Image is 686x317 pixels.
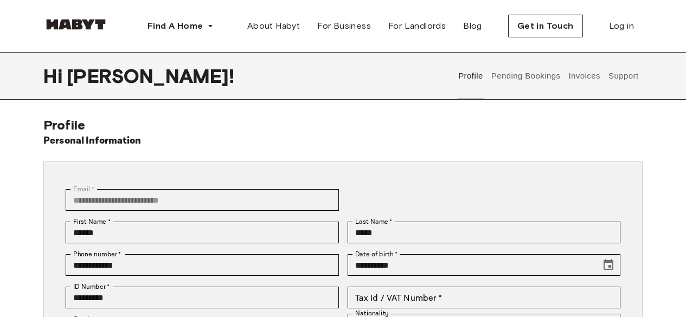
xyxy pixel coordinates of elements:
[490,52,562,100] button: Pending Bookings
[609,20,634,33] span: Log in
[148,20,203,33] span: Find A Home
[355,249,398,259] label: Date of birth
[317,20,371,33] span: For Business
[355,217,393,227] label: Last Name
[43,64,67,87] span: Hi
[139,15,222,37] button: Find A Home
[247,20,300,33] span: About Habyt
[239,15,309,37] a: About Habyt
[598,254,619,276] button: Choose date, selected date is Mar 25, 2000
[454,52,643,100] div: user profile tabs
[66,189,339,211] div: You can't change your email address at the moment. Please reach out to customer support in case y...
[607,52,640,100] button: Support
[508,15,583,37] button: Get in Touch
[73,217,111,227] label: First Name
[463,20,482,33] span: Blog
[73,282,110,292] label: ID Number
[43,19,108,30] img: Habyt
[43,133,142,148] h6: Personal Information
[43,117,85,133] span: Profile
[517,20,574,33] span: Get in Touch
[567,52,601,100] button: Invoices
[73,249,121,259] label: Phone number
[388,20,446,33] span: For Landlords
[309,15,380,37] a: For Business
[454,15,491,37] a: Blog
[457,52,485,100] button: Profile
[380,15,454,37] a: For Landlords
[600,15,643,37] a: Log in
[73,184,94,194] label: Email
[67,64,234,87] span: [PERSON_NAME] !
